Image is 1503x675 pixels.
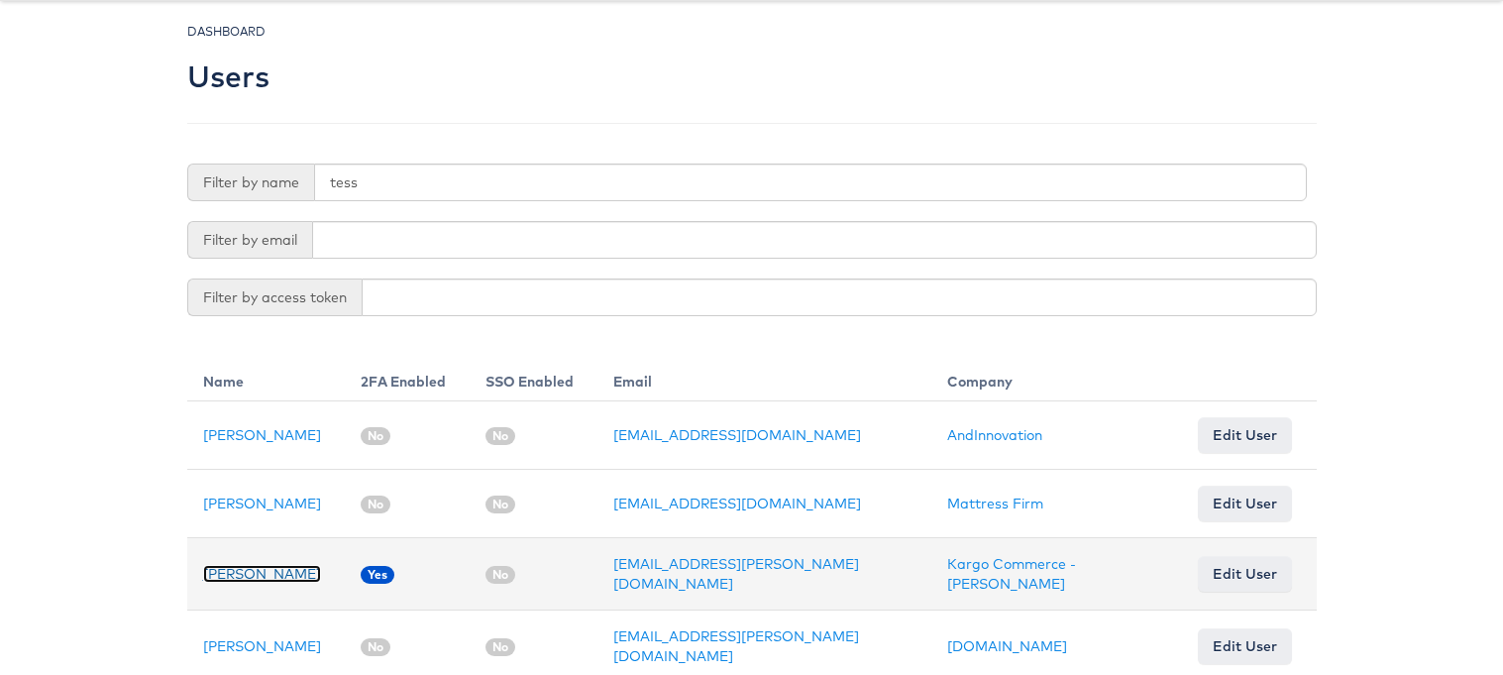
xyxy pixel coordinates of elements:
[947,495,1043,512] a: Mattress Firm
[187,164,314,201] span: Filter by name
[203,637,321,655] a: [PERSON_NAME]
[345,356,470,401] th: 2FA Enabled
[485,496,515,513] span: No
[203,495,321,512] a: [PERSON_NAME]
[187,60,269,93] h2: Users
[203,426,321,444] a: [PERSON_NAME]
[1198,556,1292,592] a: Edit User
[187,279,362,316] span: Filter by access token
[597,356,931,401] th: Email
[947,426,1042,444] a: AndInnovation
[613,495,861,512] a: [EMAIL_ADDRESS][DOMAIN_NAME]
[485,566,515,584] span: No
[361,638,390,656] span: No
[187,356,345,401] th: Name
[1198,628,1292,664] a: Edit User
[947,637,1067,655] a: [DOMAIN_NAME]
[361,496,390,513] span: No
[203,565,321,583] a: [PERSON_NAME]
[187,221,312,259] span: Filter by email
[1198,417,1292,453] a: Edit User
[613,627,859,665] a: [EMAIL_ADDRESS][PERSON_NAME][DOMAIN_NAME]
[470,356,597,401] th: SSO Enabled
[613,426,861,444] a: [EMAIL_ADDRESS][DOMAIN_NAME]
[361,566,394,584] span: Yes
[485,427,515,445] span: No
[361,427,390,445] span: No
[1198,486,1292,521] a: Edit User
[931,356,1183,401] th: Company
[947,555,1076,593] a: Kargo Commerce - [PERSON_NAME]
[613,555,859,593] a: [EMAIL_ADDRESS][PERSON_NAME][DOMAIN_NAME]
[485,638,515,656] span: No
[187,24,266,39] small: DASHBOARD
